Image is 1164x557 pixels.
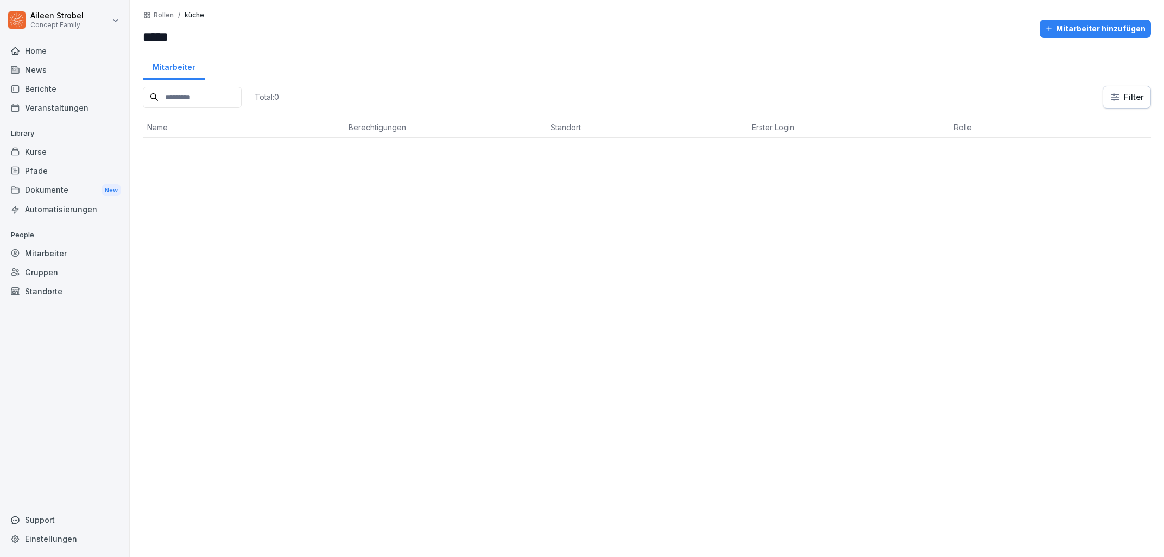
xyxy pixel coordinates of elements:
p: Concept Family [30,21,84,29]
div: Filter [1110,92,1144,103]
a: Einstellungen [5,529,124,548]
div: Dokumente [5,180,124,200]
p: / [178,11,180,19]
a: Veranstaltungen [5,98,124,117]
th: Berechtigungen [344,117,546,138]
a: Home [5,41,124,60]
a: Rollen [154,11,174,19]
a: Gruppen [5,263,124,282]
a: Automatisierungen [5,200,124,219]
a: Pfade [5,161,124,180]
button: Mitarbeiter hinzufügen [1040,20,1151,38]
p: küche [185,11,204,19]
div: New [102,184,121,197]
th: Rolle [950,117,1151,138]
a: Berichte [5,79,124,98]
a: Mitarbeiter [5,244,124,263]
p: Total: 0 [255,92,279,102]
p: Library [5,125,124,142]
div: Mitarbeiter hinzufügen [1045,23,1146,35]
p: Aileen Strobel [30,11,84,21]
th: Erster Login [748,117,949,138]
a: DokumenteNew [5,180,124,200]
a: Mitarbeiter [143,52,205,80]
th: Name [143,117,344,138]
p: People [5,226,124,244]
div: Support [5,510,124,529]
a: Standorte [5,282,124,301]
button: Filter [1103,86,1150,108]
a: Kurse [5,142,124,161]
th: Standort [546,117,748,138]
a: News [5,60,124,79]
